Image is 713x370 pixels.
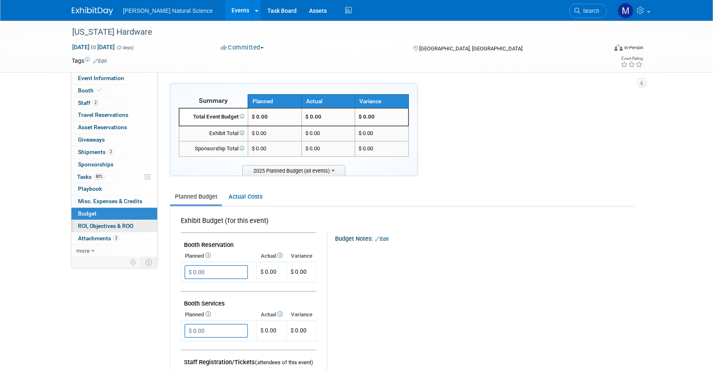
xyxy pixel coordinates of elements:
td: $ 0.00 [302,108,355,126]
span: Tasks [77,173,105,180]
div: Exhibit Budget (for this event) [181,216,313,230]
span: Booth [78,87,103,94]
span: [DATE] [DATE] [72,43,115,51]
span: to [90,44,97,50]
a: Playbook [71,183,157,195]
a: Asset Reservations [71,121,157,133]
td: Booth Services [181,292,316,309]
div: Budget Notes: [335,232,634,243]
img: Format-Inperson.png [614,44,623,51]
span: $ 0.00 [252,145,266,152]
a: Travel Reservations [71,109,157,121]
span: (attendees of this event) [255,359,313,365]
span: Staff [78,100,99,106]
a: Planned Budget [170,189,222,204]
span: 2 [92,100,99,106]
div: Total Event Budget [183,113,244,121]
span: Playbook [78,185,102,192]
span: Asset Reservations [78,124,127,130]
th: Planned [181,250,257,262]
td: Booth Reservation [181,233,316,251]
span: Shipments [78,149,114,155]
a: Edit [375,236,389,242]
a: Giveaways [71,134,157,146]
span: Misc. Expenses & Credits [78,198,142,204]
td: $ 0.00 [302,141,355,157]
span: Search [580,8,599,14]
td: $ 0.00 [302,126,355,141]
span: [PERSON_NAME] Natural Science [123,7,213,14]
div: Event Format [558,43,643,55]
td: $ 0.00 [257,321,287,341]
a: Booth [71,85,157,97]
button: Committed [218,43,267,52]
div: Event Rating [621,57,643,61]
a: more [71,245,157,257]
td: Personalize Event Tab Strip [126,257,141,268]
a: Staff2 [71,97,157,109]
span: (2 days) [116,45,134,50]
th: Actual [257,309,287,320]
a: Shipments2 [71,146,157,158]
span: Sponsorships [78,161,113,168]
div: [US_STATE] Hardware [69,25,595,40]
th: Planned [181,309,257,320]
span: [GEOGRAPHIC_DATA], [GEOGRAPHIC_DATA] [419,45,522,52]
a: ROI, Objectives & ROO [71,220,157,232]
a: Attachments3 [71,232,157,244]
span: $ 0.00 [359,130,373,136]
span: Budget [78,210,97,217]
a: Tasks80% [71,171,157,183]
span: $ 0.00 [290,327,307,334]
span: 80% [94,173,105,180]
span: more [76,247,90,254]
span: $ 0.00 [359,114,375,120]
th: Variance [355,95,408,108]
img: Meggie Asche [618,3,633,19]
span: $ 0.00 [290,268,307,275]
span: $ 0.00 [359,145,373,152]
span: Travel Reservations [78,111,128,118]
span: Summary [199,97,228,104]
span: $ 0.00 [252,114,268,120]
span: $ 0.00 [252,130,266,136]
div: Exhibit Total [183,130,244,138]
span: 2025 Planned Budget (all events) [242,165,345,176]
a: Misc. Expenses & Credits [71,195,157,207]
span: Event Information [78,75,124,81]
span: 3 [113,235,119,241]
th: Variance [287,250,316,262]
span: 2 [108,149,114,155]
span: Attachments [78,235,119,242]
img: ExhibitDay [72,7,113,15]
a: Budget [71,208,157,220]
th: Planned [248,95,302,108]
th: Actual [257,250,287,262]
td: Tags [72,57,107,65]
a: Sponsorships [71,159,157,171]
div: Sponsorship Total [183,145,244,153]
a: Edit [93,58,107,64]
span: ROI, Objectives & ROO [78,223,133,229]
span: $ 0.00 [260,268,276,275]
a: Search [569,4,607,18]
div: In-Person [624,45,643,51]
span: Giveaways [78,136,105,143]
th: Variance [287,309,316,320]
a: Event Information [71,72,157,84]
td: Staff Registration/Tickets [181,350,316,368]
a: Actual Costs [224,189,267,204]
i: Booth reservation complete [97,88,102,92]
th: Actual [302,95,355,108]
td: Toggle Event Tabs [141,257,158,268]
